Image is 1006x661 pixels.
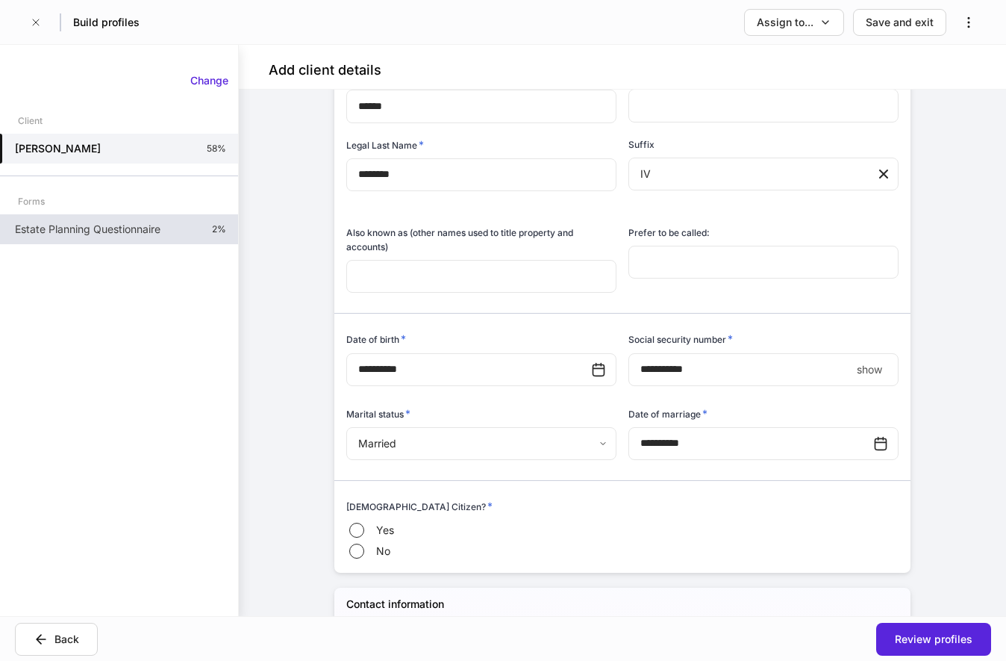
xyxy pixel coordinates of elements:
[866,15,934,30] div: Save and exit
[346,499,493,514] h6: [DEMOGRAPHIC_DATA] Citizen?
[346,226,616,254] h6: Also known as (other names used to title property and accounts)
[207,143,226,155] p: 58%
[346,332,406,347] h6: Date of birth
[346,406,410,421] h6: Marital status
[857,362,882,377] p: show
[628,332,733,347] h6: Social security number
[269,61,381,79] h4: Add client details
[212,223,226,235] p: 2%
[895,632,972,647] div: Review profiles
[15,623,98,656] button: Back
[376,544,390,559] span: No
[628,226,710,240] h6: Prefer to be called:
[181,69,238,93] button: Change
[757,15,813,30] div: Assign to...
[18,188,45,214] div: Forms
[853,9,946,36] button: Save and exit
[628,406,707,421] h6: Date of marriage
[628,137,654,152] h6: Suffix
[54,632,79,647] div: Back
[15,222,160,237] p: Estate Planning Questionnaire
[18,108,43,134] div: Client
[73,15,140,30] h5: Build profiles
[346,427,616,460] div: Married
[876,623,991,656] button: Review profiles
[744,9,844,36] button: Assign to...
[346,597,444,612] h5: Contact information
[376,523,394,538] span: Yes
[346,137,424,152] h6: Legal Last Name
[15,141,101,156] h5: [PERSON_NAME]
[190,73,228,88] div: Change
[628,158,875,190] div: IV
